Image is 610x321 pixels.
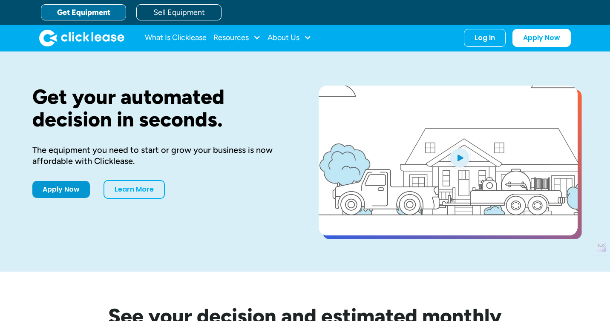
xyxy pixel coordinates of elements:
div: About Us [268,29,311,46]
a: Learn More [104,180,165,199]
a: open lightbox [319,86,578,235]
a: home [39,29,124,46]
div: Resources [213,29,261,46]
a: Get Equipment [41,4,126,20]
div: Log In [475,34,495,42]
a: Apply Now [32,181,90,198]
div: The equipment you need to start or grow your business is now affordable with Clicklease. [32,144,291,166]
img: Blue play button logo on a light blue circular background [448,146,471,169]
img: Clicklease logo [39,29,124,46]
a: Sell Equipment [136,4,222,20]
a: Apply Now [512,29,571,47]
h1: Get your automated decision in seconds. [32,86,291,131]
a: What Is Clicklease [145,29,207,46]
